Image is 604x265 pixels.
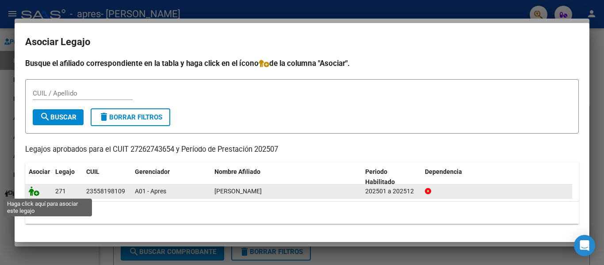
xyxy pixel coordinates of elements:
mat-icon: delete [99,111,109,122]
mat-icon: search [40,111,50,122]
div: 202501 a 202512 [365,186,418,196]
div: Open Intercom Messenger [574,235,595,256]
span: Gerenciador [135,168,170,175]
span: Nombre Afiliado [214,168,260,175]
datatable-header-cell: CUIL [83,162,131,192]
span: ESPINOLA ALAN URIEL [214,188,262,195]
button: Borrar Filtros [91,108,170,126]
datatable-header-cell: Asociar [25,162,52,192]
p: Legajos aprobados para el CUIT 27262743654 y Período de Prestación 202507 [25,144,579,155]
span: Asociar [29,168,50,175]
datatable-header-cell: Dependencia [421,162,572,192]
div: 23558198109 [86,186,125,196]
span: Buscar [40,113,76,121]
span: Periodo Habilitado [365,168,395,185]
span: Dependencia [425,168,462,175]
datatable-header-cell: Nombre Afiliado [211,162,362,192]
span: CUIL [86,168,99,175]
span: 271 [55,188,66,195]
datatable-header-cell: Legajo [52,162,83,192]
h4: Busque el afiliado correspondiente en la tabla y haga click en el ícono de la columna "Asociar". [25,58,579,69]
button: Buscar [33,109,84,125]
datatable-header-cell: Periodo Habilitado [362,162,421,192]
span: Borrar Filtros [99,113,162,121]
span: Legajo [55,168,75,175]
div: 1 registros [25,202,579,224]
span: A01 - Apres [135,188,166,195]
datatable-header-cell: Gerenciador [131,162,211,192]
h2: Asociar Legajo [25,34,579,50]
